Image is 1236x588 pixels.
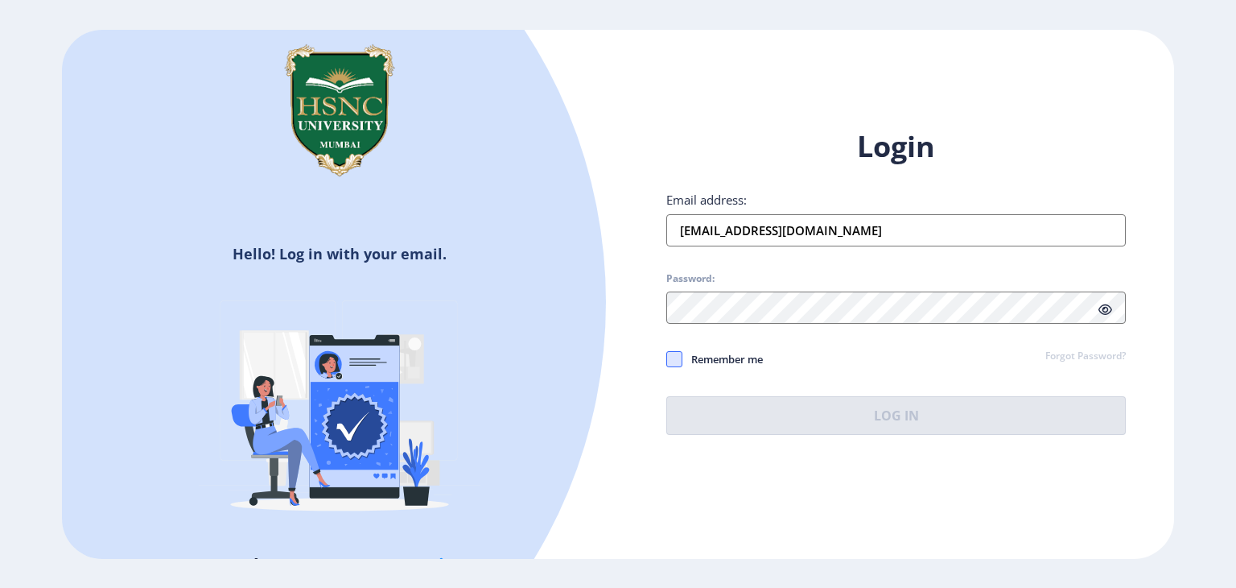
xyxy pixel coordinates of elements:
[199,270,480,552] img: Verified-rafiki.svg
[682,350,763,369] span: Remember me
[1045,350,1126,364] a: Forgot Password?
[666,272,715,285] label: Password:
[259,30,420,191] img: hsnc.png
[666,127,1126,166] h1: Login
[666,396,1126,435] button: Log In
[666,192,747,208] label: Email address:
[406,553,480,577] a: Register
[666,214,1126,246] input: Email address
[74,552,606,578] h5: Don't have an account?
